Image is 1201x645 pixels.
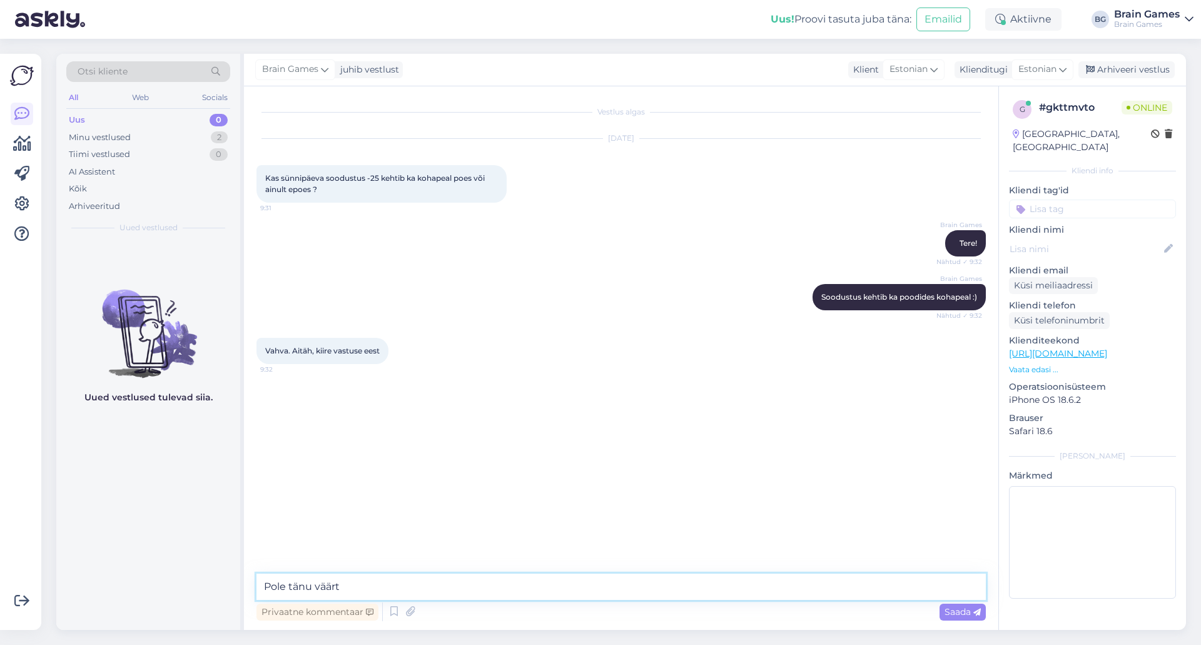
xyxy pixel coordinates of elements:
[916,8,970,31] button: Emailid
[129,89,151,106] div: Web
[260,203,307,213] span: 9:31
[935,220,982,230] span: Brain Games
[256,604,378,621] div: Privaatne kommentaar
[1009,277,1098,294] div: Küsi meiliaadressi
[256,133,986,144] div: [DATE]
[771,13,794,25] b: Uus!
[69,183,87,195] div: Kõik
[1114,19,1180,29] div: Brain Games
[1009,223,1176,236] p: Kliendi nimi
[200,89,230,106] div: Socials
[1114,9,1193,29] a: Brain GamesBrain Games
[1009,364,1176,375] p: Vaata edasi ...
[1009,184,1176,197] p: Kliendi tag'id
[935,274,982,283] span: Brain Games
[84,391,213,404] p: Uued vestlused tulevad siia.
[1092,11,1109,28] div: BG
[1010,242,1162,256] input: Lisa nimi
[10,64,34,88] img: Askly Logo
[945,606,981,617] span: Saada
[935,257,982,267] span: Nähtud ✓ 9:32
[262,63,318,76] span: Brain Games
[1009,425,1176,438] p: Safari 18.6
[335,63,399,76] div: juhib vestlust
[1009,264,1176,277] p: Kliendi email
[1009,348,1107,359] a: [URL][DOMAIN_NAME]
[211,131,228,144] div: 2
[1013,128,1151,154] div: [GEOGRAPHIC_DATA], [GEOGRAPHIC_DATA]
[260,365,307,374] span: 9:32
[1039,100,1122,115] div: # gkttmvto
[69,200,120,213] div: Arhiveeritud
[960,238,977,248] span: Tere!
[265,346,380,355] span: Vahva. Aitäh, kiire vastuse eest
[1078,61,1175,78] div: Arhiveeri vestlus
[66,89,81,106] div: All
[1009,299,1176,312] p: Kliendi telefon
[1020,104,1025,114] span: g
[1009,200,1176,218] input: Lisa tag
[69,114,85,126] div: Uus
[256,106,986,118] div: Vestlus algas
[1018,63,1057,76] span: Estonian
[119,222,178,233] span: Uued vestlused
[1009,412,1176,425] p: Brauser
[889,63,928,76] span: Estonian
[1009,450,1176,462] div: [PERSON_NAME]
[1009,165,1176,176] div: Kliendi info
[265,173,487,194] span: Kas sünnipäeva soodustus -25 kehtib ka kohapeal poes või ainult epoes ?
[1009,469,1176,482] p: Märkmed
[1009,334,1176,347] p: Klienditeekond
[69,148,130,161] div: Tiimi vestlused
[210,148,228,161] div: 0
[1114,9,1180,19] div: Brain Games
[69,166,115,178] div: AI Assistent
[78,65,128,78] span: Otsi kliente
[935,311,982,320] span: Nähtud ✓ 9:32
[821,292,977,302] span: Soodustus kehtib ka poodides kohapeal :)
[256,574,986,600] textarea: Pole tänu väärt
[1122,101,1172,114] span: Online
[69,131,131,144] div: Minu vestlused
[210,114,228,126] div: 0
[1009,380,1176,394] p: Operatsioonisüsteem
[1009,394,1176,407] p: iPhone OS 18.6.2
[1009,312,1110,329] div: Küsi telefoninumbrit
[955,63,1008,76] div: Klienditugi
[56,267,240,380] img: No chats
[848,63,879,76] div: Klient
[771,12,911,27] div: Proovi tasuta juba täna:
[985,8,1062,31] div: Aktiivne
